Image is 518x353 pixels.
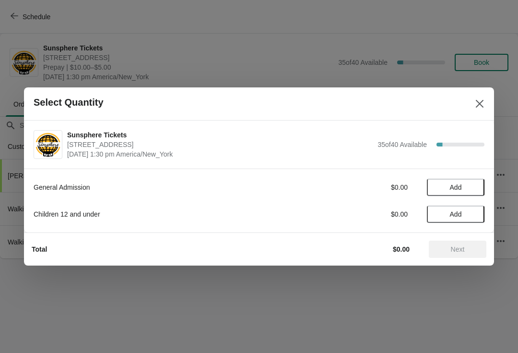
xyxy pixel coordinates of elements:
[319,209,408,219] div: $0.00
[427,206,484,223] button: Add
[67,130,373,140] span: Sunsphere Tickets
[34,97,104,108] h2: Select Quantity
[427,179,484,196] button: Add
[67,149,373,159] span: [DATE] 1:30 pm America/New_York
[32,245,47,253] strong: Total
[450,210,462,218] span: Add
[450,183,462,191] span: Add
[471,95,488,112] button: Close
[377,141,427,148] span: 35 of 40 Available
[67,140,373,149] span: [STREET_ADDRESS]
[393,245,410,253] strong: $0.00
[34,183,300,192] div: General Admission
[34,132,62,158] img: Sunsphere Tickets | 810 Clinch Avenue, Knoxville, TN, USA | September 4 | 1:30 pm America/New_York
[34,209,300,219] div: Children 12 and under
[319,183,408,192] div: $0.00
